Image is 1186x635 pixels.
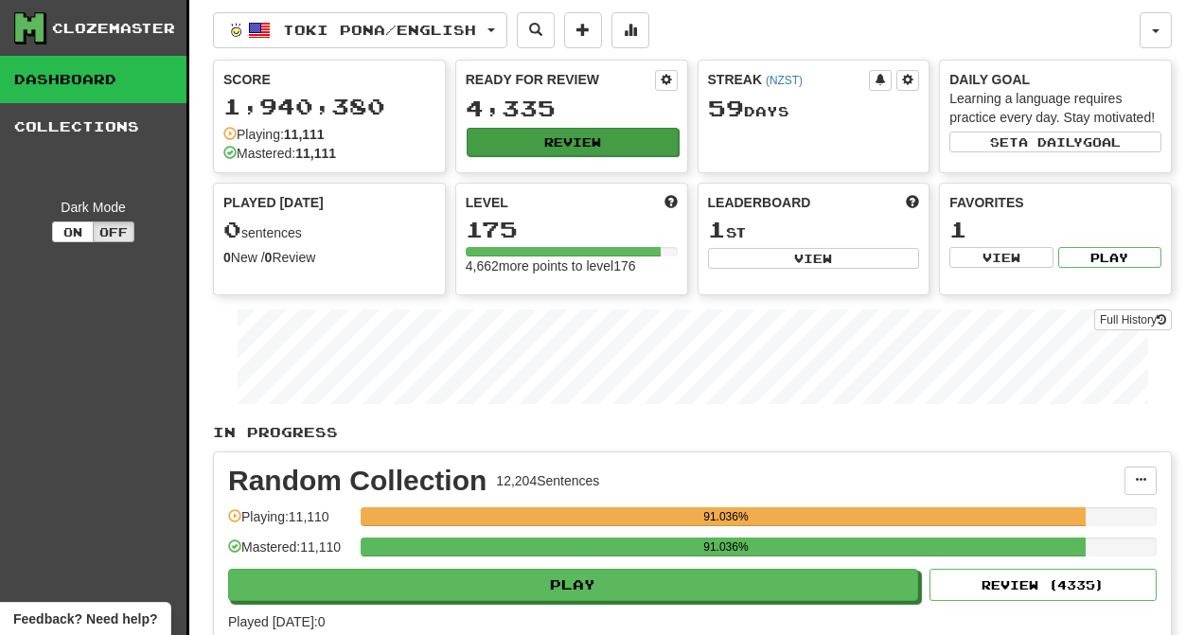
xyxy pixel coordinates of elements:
[1094,309,1172,330] a: Full History
[496,471,599,490] div: 12,204 Sentences
[223,95,435,118] div: 1,940,380
[284,127,325,142] strong: 11,111
[949,70,1161,89] div: Daily Goal
[949,193,1161,212] div: Favorites
[466,256,678,275] div: 4,662 more points to level 176
[611,12,649,48] button: More stats
[467,128,679,156] button: Review
[1058,247,1161,268] button: Play
[265,250,273,265] strong: 0
[52,221,94,242] button: On
[708,193,811,212] span: Leaderboard
[708,218,920,242] div: st
[223,250,231,265] strong: 0
[766,74,803,87] a: (NZST)
[708,216,726,242] span: 1
[213,12,507,48] button: Toki Pona/English
[708,95,744,121] span: 59
[466,218,678,241] div: 175
[283,22,476,38] span: Toki Pona / English
[228,569,918,601] button: Play
[223,144,336,163] div: Mastered:
[366,538,1085,556] div: 91.036%
[13,609,157,628] span: Open feedback widget
[223,248,435,267] div: New / Review
[949,132,1161,152] button: Seta dailygoal
[708,97,920,121] div: Day s
[295,146,336,161] strong: 11,111
[949,218,1161,241] div: 1
[466,97,678,120] div: 4,335
[223,70,435,89] div: Score
[708,248,920,269] button: View
[223,216,241,242] span: 0
[949,247,1053,268] button: View
[466,70,655,89] div: Ready for Review
[466,193,508,212] span: Level
[228,614,325,629] span: Played [DATE]: 0
[93,221,134,242] button: Off
[223,218,435,242] div: sentences
[223,125,325,144] div: Playing:
[228,467,487,495] div: Random Collection
[1018,135,1083,149] span: a daily
[564,12,602,48] button: Add sentence to collection
[14,198,172,217] div: Dark Mode
[929,569,1157,601] button: Review (4335)
[366,507,1085,526] div: 91.036%
[213,423,1172,442] p: In Progress
[517,12,555,48] button: Search sentences
[52,19,175,38] div: Clozemaster
[708,70,870,89] div: Streak
[664,193,678,212] span: Score more points to level up
[906,193,919,212] span: This week in points, UTC
[228,507,351,538] div: Playing: 11,110
[949,89,1161,127] div: Learning a language requires practice every day. Stay motivated!
[228,538,351,569] div: Mastered: 11,110
[223,193,324,212] span: Played [DATE]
